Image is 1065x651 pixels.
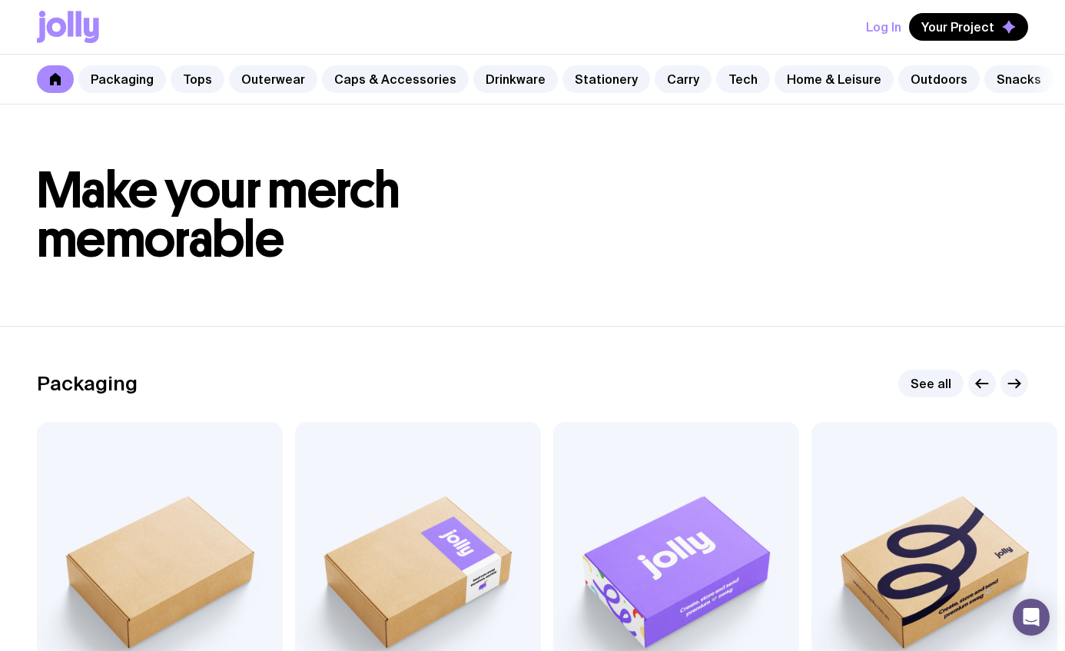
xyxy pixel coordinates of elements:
[655,65,712,93] a: Carry
[866,13,901,41] button: Log In
[898,65,980,93] a: Outdoors
[322,65,469,93] a: Caps & Accessories
[78,65,166,93] a: Packaging
[1013,599,1050,636] div: Open Intercom Messenger
[921,19,994,35] span: Your Project
[909,13,1028,41] button: Your Project
[562,65,650,93] a: Stationery
[171,65,224,93] a: Tops
[775,65,894,93] a: Home & Leisure
[37,160,400,270] span: Make your merch memorable
[37,372,138,395] h2: Packaging
[898,370,964,397] a: See all
[716,65,770,93] a: Tech
[984,65,1053,93] a: Snacks
[473,65,558,93] a: Drinkware
[229,65,317,93] a: Outerwear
